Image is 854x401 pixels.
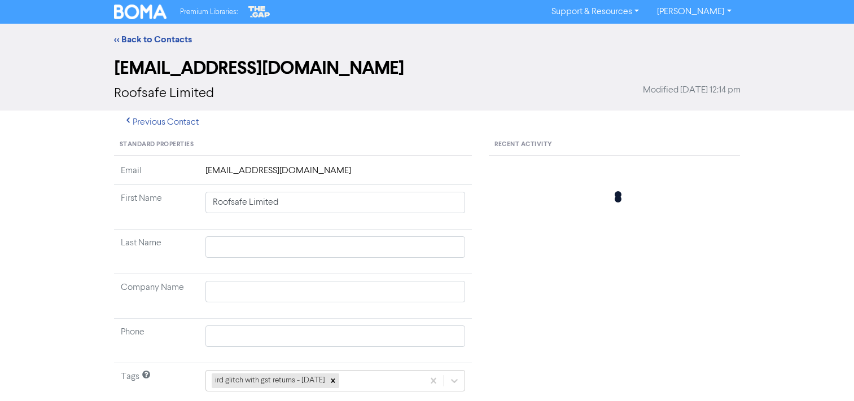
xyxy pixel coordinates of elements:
h2: [EMAIL_ADDRESS][DOMAIN_NAME] [114,58,741,79]
button: Previous Contact [114,111,208,134]
div: Recent Activity [489,134,740,156]
a: Support & Resources [542,3,648,21]
span: Modified [DATE] 12:14 pm [643,83,741,97]
td: Company Name [114,274,199,319]
img: The Gap [247,5,271,19]
span: Premium Libraries: [180,8,238,16]
img: BOMA Logo [114,5,167,19]
a: [PERSON_NAME] [648,3,740,21]
td: Phone [114,319,199,363]
td: Email [114,164,199,185]
div: Standard Properties [114,134,472,156]
td: [EMAIL_ADDRESS][DOMAIN_NAME] [199,164,472,185]
div: ird glitch with gst returns - [DATE] [212,373,327,388]
span: Roofsafe Limited [114,87,214,100]
td: First Name [114,185,199,230]
iframe: Chat Widget [798,347,854,401]
a: << Back to Contacts [114,34,192,45]
td: Last Name [114,230,199,274]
